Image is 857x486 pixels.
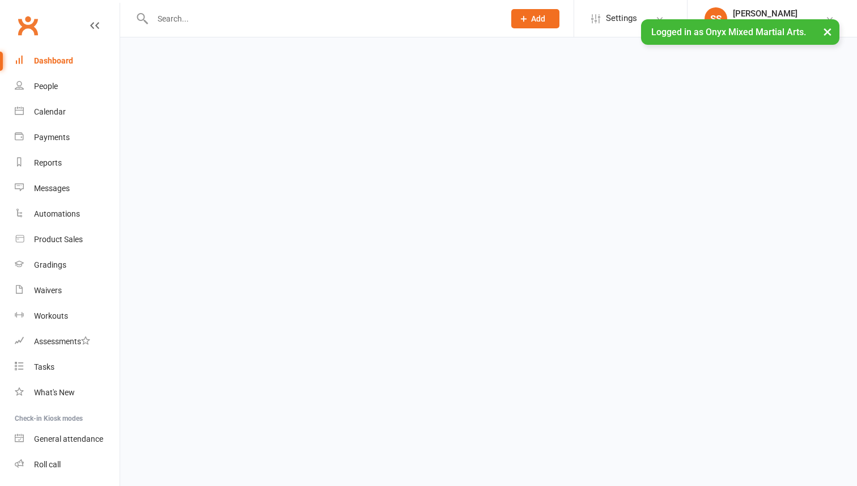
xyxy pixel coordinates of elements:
[34,82,58,91] div: People
[15,201,120,227] a: Automations
[34,311,68,320] div: Workouts
[15,354,120,380] a: Tasks
[34,133,70,142] div: Payments
[606,6,637,31] span: Settings
[705,7,727,30] div: SS
[34,434,103,443] div: General attendance
[15,303,120,329] a: Workouts
[531,14,545,23] span: Add
[34,260,66,269] div: Gradings
[34,56,73,65] div: Dashboard
[15,329,120,354] a: Assessments
[15,278,120,303] a: Waivers
[15,125,120,150] a: Payments
[15,99,120,125] a: Calendar
[733,9,817,19] div: [PERSON_NAME]
[149,11,497,27] input: Search...
[14,11,42,40] a: Clubworx
[34,184,70,193] div: Messages
[651,27,806,37] span: Logged in as Onyx Mixed Martial Arts.
[733,19,817,29] div: Onyx Mixed Martial Arts
[34,235,83,244] div: Product Sales
[15,150,120,176] a: Reports
[34,460,61,469] div: Roll call
[34,286,62,295] div: Waivers
[15,48,120,74] a: Dashboard
[817,19,838,44] button: ×
[15,380,120,405] a: What's New
[34,362,54,371] div: Tasks
[34,209,80,218] div: Automations
[15,176,120,201] a: Messages
[511,9,559,28] button: Add
[15,252,120,278] a: Gradings
[15,227,120,252] a: Product Sales
[15,426,120,452] a: General attendance kiosk mode
[34,107,66,116] div: Calendar
[34,337,90,346] div: Assessments
[15,74,120,99] a: People
[34,158,62,167] div: Reports
[34,388,75,397] div: What's New
[15,452,120,477] a: Roll call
